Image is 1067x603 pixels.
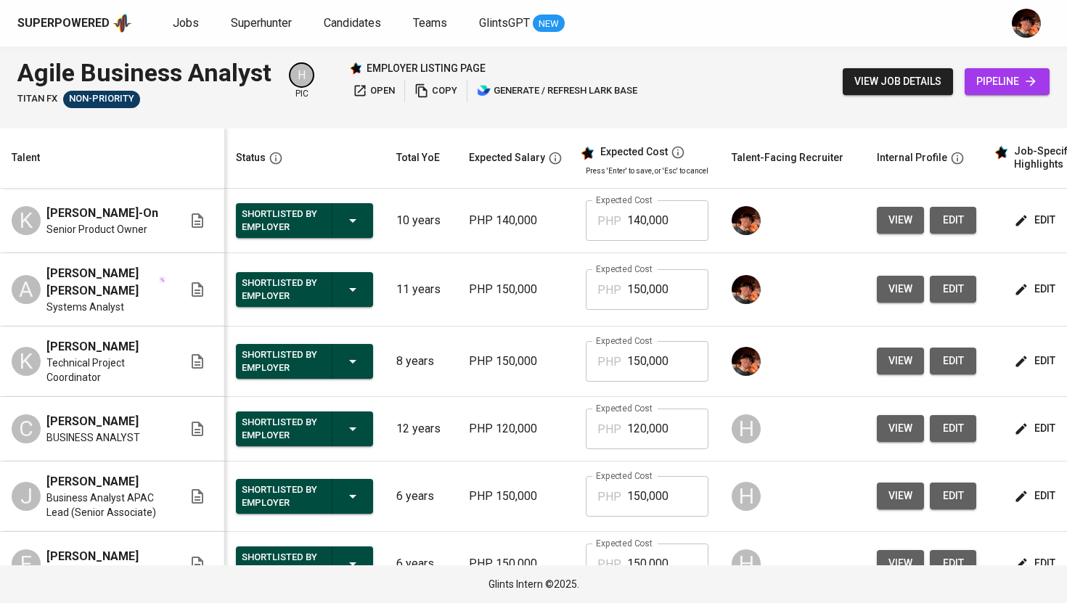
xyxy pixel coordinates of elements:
[888,487,912,505] span: view
[63,92,140,106] span: Non-Priority
[236,272,373,307] button: Shortlisted by Employer
[930,276,976,303] button: edit
[236,149,266,167] div: Status
[1017,419,1055,438] span: edit
[46,430,140,445] span: BUSINESS ANALYST
[324,16,381,30] span: Candidates
[236,546,373,581] button: Shortlisted by Employer
[236,411,373,446] button: Shortlisted by Employer
[12,549,41,578] div: F
[289,62,314,88] div: H
[12,206,41,235] div: K
[533,17,565,31] span: NEW
[597,421,621,438] p: PHP
[242,548,320,580] div: Shortlisted by Employer
[46,205,158,222] span: [PERSON_NAME]-On
[353,83,395,99] span: open
[63,91,140,108] div: Talent(s) in Pipeline’s Final Stages
[479,16,530,30] span: GlintsGPT
[941,487,965,505] span: edit
[12,347,41,376] div: K
[17,15,110,32] div: Superpowered
[349,62,362,75] img: Glints Star
[46,473,139,491] span: [PERSON_NAME]
[396,149,440,167] div: Total YoE
[1017,487,1055,505] span: edit
[930,483,976,509] button: edit
[1012,9,1041,38] img: diemas@glints.com
[231,16,292,30] span: Superhunter
[477,83,637,99] span: generate / refresh lark base
[976,73,1038,91] span: pipeline
[930,415,976,442] a: edit
[941,211,965,229] span: edit
[854,73,941,91] span: view job details
[732,549,761,578] div: H
[46,338,139,356] span: [PERSON_NAME]
[17,12,132,34] a: Superpoweredapp logo
[1011,483,1061,509] button: edit
[732,482,761,511] div: H
[597,282,621,299] p: PHP
[1017,352,1055,370] span: edit
[413,16,447,30] span: Teams
[113,12,132,34] img: app logo
[46,265,158,300] span: [PERSON_NAME] [PERSON_NAME]
[469,555,563,573] p: PHP 150,000
[877,276,924,303] button: view
[396,353,446,370] p: 8 years
[580,146,594,160] img: glints_star.svg
[1011,415,1061,442] button: edit
[469,420,563,438] p: PHP 120,000
[1017,554,1055,573] span: edit
[46,222,147,237] span: Senior Product Owner
[732,414,761,443] div: H
[843,68,953,95] button: view job details
[242,274,320,305] div: Shortlisted by Employer
[236,479,373,514] button: Shortlisted by Employer
[242,345,320,377] div: Shortlisted by Employer
[1011,550,1061,577] button: edit
[17,92,57,106] span: Titan FX
[586,165,708,176] p: Press 'Enter' to save, or 'Esc' to cancel
[12,149,40,167] div: Talent
[46,413,139,430] span: [PERSON_NAME]
[469,281,563,298] p: PHP 150,000
[930,550,976,577] button: edit
[12,414,41,443] div: C
[994,145,1008,160] img: glints_star.svg
[930,207,976,234] button: edit
[965,68,1050,95] a: pipeline
[732,347,761,376] img: diemas@glints.com
[367,61,486,75] p: employer listing page
[477,83,491,98] img: lark
[414,83,457,99] span: copy
[888,280,912,298] span: view
[12,275,41,304] div: A
[597,353,621,371] p: PHP
[888,554,912,573] span: view
[231,15,295,33] a: Superhunter
[469,149,545,167] div: Expected Salary
[242,413,320,445] div: Shortlisted by Employer
[877,550,924,577] button: view
[242,205,320,237] div: Shortlisted by Employer
[930,348,976,374] a: edit
[46,300,124,314] span: Systems Analyst
[732,206,761,235] img: diemas@glints.com
[236,203,373,238] button: Shortlisted by Employer
[877,207,924,234] button: view
[888,419,912,438] span: view
[396,420,446,438] p: 12 years
[396,212,446,229] p: 10 years
[173,16,199,30] span: Jobs
[173,15,202,33] a: Jobs
[877,415,924,442] button: view
[413,15,450,33] a: Teams
[349,80,398,102] button: open
[469,212,563,229] p: PHP 140,000
[469,353,563,370] p: PHP 150,000
[17,55,271,91] div: Agile Business Analyst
